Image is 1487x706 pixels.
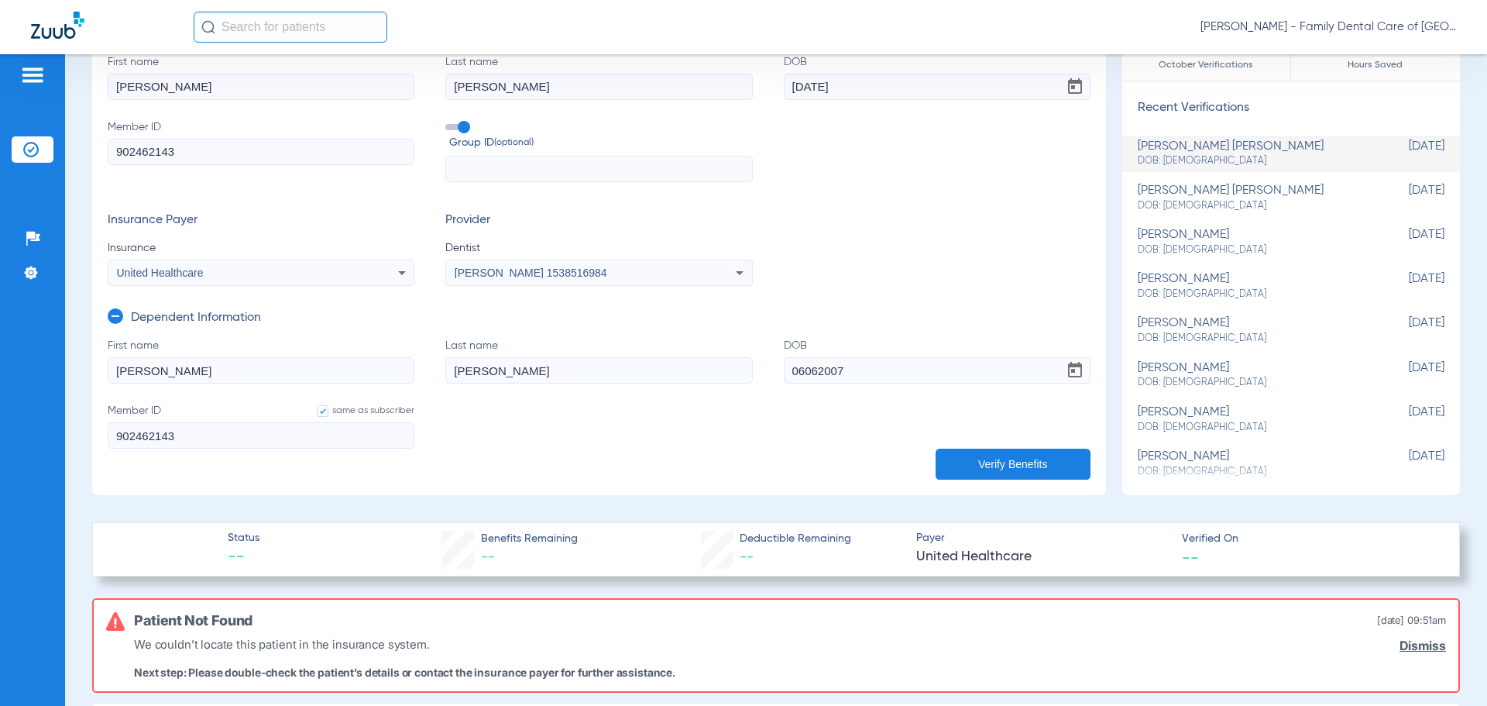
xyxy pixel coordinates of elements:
div: [PERSON_NAME] [1138,228,1367,257]
input: First name [108,74,414,100]
label: First name [108,338,414,384]
input: Member ID [108,139,414,165]
span: DOB: [DEMOGRAPHIC_DATA] [1138,243,1367,257]
div: [PERSON_NAME] [1138,361,1367,390]
span: -- [228,547,259,569]
input: Last name [445,74,752,100]
h3: Provider [445,213,752,229]
span: DOB: [DEMOGRAPHIC_DATA] [1138,288,1367,301]
button: Verify Benefits [936,449,1090,480]
span: Status [228,530,259,546]
span: Payer [916,530,1169,546]
img: error-icon [106,612,125,631]
span: United Healthcare [117,267,204,279]
span: Dentist [445,240,752,256]
a: Dismiss [1399,639,1446,653]
span: DOB: [DEMOGRAPHIC_DATA] [1138,376,1367,390]
span: Deductible Remaining [740,531,851,547]
label: Member ID [108,403,414,449]
div: [PERSON_NAME] [PERSON_NAME] [1138,139,1367,168]
span: DOB: [DEMOGRAPHIC_DATA] [1138,421,1367,435]
span: [DATE] 09:51AM [1377,612,1446,629]
input: DOBOpen calendar [784,74,1090,100]
span: [DATE] [1367,361,1444,390]
button: Open calendar [1059,71,1090,102]
label: Member ID [108,119,414,183]
span: Verified On [1182,531,1434,547]
span: -- [1182,549,1199,565]
span: [PERSON_NAME] 1538516984 [455,267,607,279]
img: Zuub Logo [31,12,84,39]
div: [PERSON_NAME] [1138,272,1367,301]
span: [DATE] [1367,184,1444,212]
span: Hours Saved [1291,57,1460,73]
span: Insurance [108,240,414,256]
label: Last name [445,54,752,100]
label: DOB [784,54,1090,100]
input: First name [108,357,414,384]
h3: Insurance Payer [108,213,414,229]
label: DOB [784,338,1090,384]
h3: Dependent Information [131,311,261,326]
span: -- [740,550,754,564]
span: -- [481,550,495,564]
span: [DATE] [1367,228,1444,257]
img: hamburger-icon [20,66,45,84]
img: Search Icon [201,20,215,34]
label: Last name [445,338,752,384]
span: October Verifications [1122,57,1290,73]
input: Last name [445,357,752,384]
h6: Patient Not Found [134,612,252,629]
p: Next step: Please double-check the patient’s details or contact the insurance payer for further a... [134,666,675,679]
span: DOB: [DEMOGRAPHIC_DATA] [1138,154,1367,168]
label: same as subscriber [301,403,414,418]
input: Member IDsame as subscriber [108,422,414,449]
span: [DATE] [1367,316,1444,345]
h3: Recent Verifications [1122,101,1460,116]
span: DOB: [DEMOGRAPHIC_DATA] [1138,199,1367,213]
input: DOBOpen calendar [784,357,1090,384]
div: [PERSON_NAME] [1138,449,1367,478]
span: [PERSON_NAME] - Family Dental Care of [GEOGRAPHIC_DATA] [1200,19,1456,35]
div: [PERSON_NAME] [1138,405,1367,434]
span: DOB: [DEMOGRAPHIC_DATA] [1138,332,1367,346]
p: We couldn’t locate this patient in the insurance system. [134,635,675,653]
input: Search for patients [194,12,387,43]
button: Open calendar [1059,355,1090,386]
span: Group ID [449,135,752,151]
span: Benefits Remaining [481,531,578,547]
span: United Healthcare [916,547,1169,567]
span: [DATE] [1367,405,1444,434]
span: [DATE] [1367,139,1444,168]
span: [DATE] [1367,449,1444,478]
div: [PERSON_NAME] [1138,316,1367,345]
div: [PERSON_NAME] [PERSON_NAME] [1138,184,1367,212]
small: (optional) [494,135,534,151]
span: [DATE] [1367,272,1444,301]
label: First name [108,54,414,100]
